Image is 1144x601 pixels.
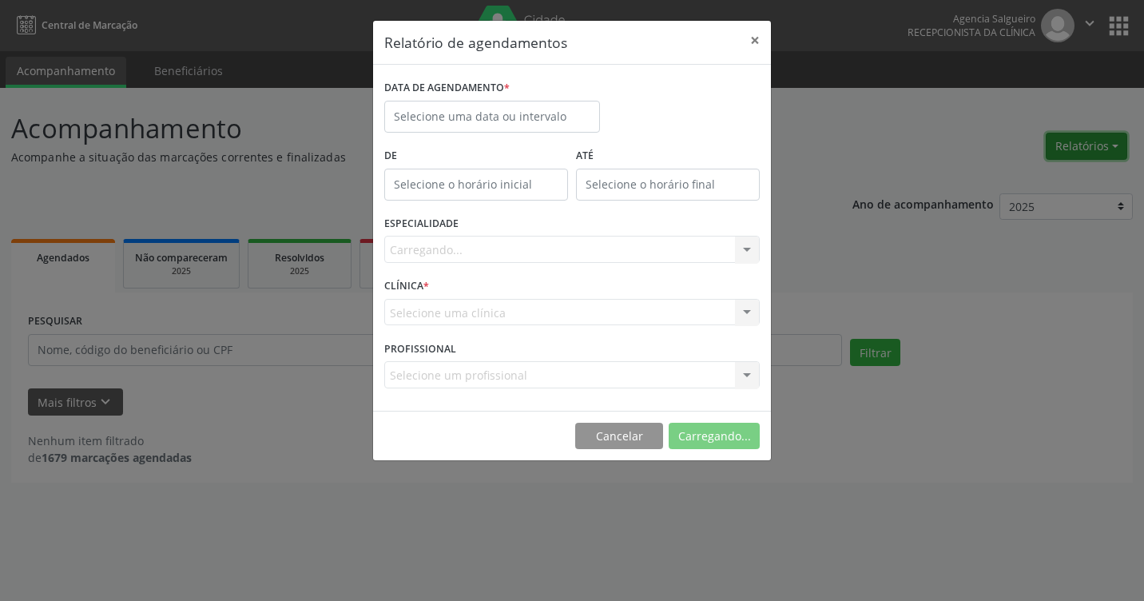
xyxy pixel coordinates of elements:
button: Close [739,21,771,60]
label: De [384,144,568,169]
label: ESPECIALIDADE [384,212,459,237]
input: Selecione o horário final [576,169,760,201]
label: DATA DE AGENDAMENTO [384,76,510,101]
label: PROFISSIONAL [384,336,456,361]
button: Carregando... [669,423,760,450]
input: Selecione uma data ou intervalo [384,101,600,133]
h5: Relatório de agendamentos [384,32,567,53]
label: CLÍNICA [384,274,429,299]
label: ATÉ [576,144,760,169]
button: Cancelar [575,423,663,450]
input: Selecione o horário inicial [384,169,568,201]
